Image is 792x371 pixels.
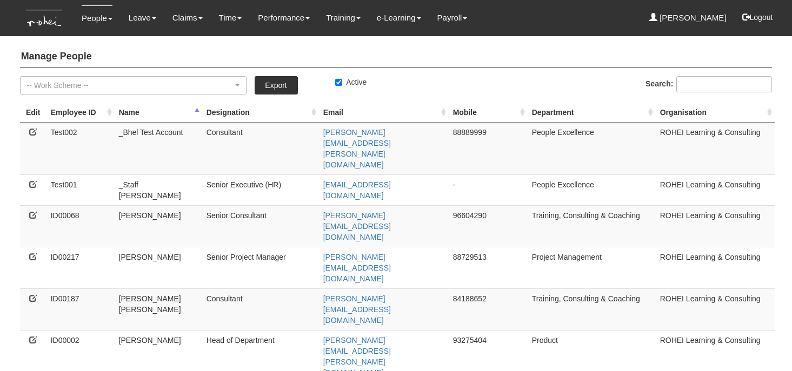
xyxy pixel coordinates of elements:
button: Logout [735,4,781,30]
td: Consultant [202,288,319,330]
a: [PERSON_NAME][EMAIL_ADDRESS][DOMAIN_NAME] [323,253,391,283]
td: Senior Executive (HR) [202,174,319,205]
td: Senior Consultant [202,205,319,247]
td: [PERSON_NAME] [115,205,202,247]
a: [PERSON_NAME] [649,5,727,30]
td: ROHEI Learning & Consulting [656,205,775,247]
th: Designation : activate to sort column ascending [202,103,319,123]
a: [PERSON_NAME][EMAIL_ADDRESS][DOMAIN_NAME] [323,211,391,241]
td: ROHEI Learning & Consulting [656,174,775,205]
td: ID00217 [46,247,115,288]
td: ROHEI Learning & Consulting [656,122,775,174]
td: [PERSON_NAME] [PERSON_NAME] [115,288,202,330]
th: Mobile : activate to sort column ascending [449,103,528,123]
label: Active [335,77,367,87]
td: Test002 [46,122,115,174]
td: 88729513 [449,247,528,288]
td: [PERSON_NAME] [115,247,202,288]
td: 88889999 [449,122,528,174]
th: Employee ID: activate to sort column ascending [46,103,115,123]
a: Training [326,5,361,30]
label: Search: [645,76,772,92]
td: Test001 [46,174,115,205]
td: ID00068 [46,205,115,247]
a: Performance [258,5,310,30]
a: Time [219,5,242,30]
td: People Excellence [528,122,656,174]
h4: Manage People [20,46,773,68]
td: ID00187 [46,288,115,330]
td: ROHEI Learning & Consulting [656,247,775,288]
a: [EMAIL_ADDRESS][DOMAIN_NAME] [323,180,391,200]
a: [PERSON_NAME][EMAIL_ADDRESS][PERSON_NAME][DOMAIN_NAME] [323,128,391,169]
a: Export [255,76,298,95]
div: -- Work Scheme -- [27,80,233,91]
th: Name : activate to sort column descending [115,103,202,123]
td: 84188652 [449,288,528,330]
td: Senior Project Manager [202,247,319,288]
td: Training, Consulting & Coaching [528,288,656,330]
th: Edit [20,103,46,123]
th: Department : activate to sort column ascending [528,103,656,123]
a: [PERSON_NAME][EMAIL_ADDRESS][DOMAIN_NAME] [323,294,391,325]
td: _Staff [PERSON_NAME] [115,174,202,205]
button: -- Work Scheme -- [20,76,247,95]
td: ROHEI Learning & Consulting [656,288,775,330]
td: Training, Consulting & Coaching [528,205,656,247]
input: Search: [676,76,772,92]
a: e-Learning [377,5,421,30]
td: - [449,174,528,205]
a: People [82,5,112,31]
td: 96604290 [449,205,528,247]
th: Organisation : activate to sort column ascending [656,103,775,123]
td: _Bhel Test Account [115,122,202,174]
a: Claims [172,5,203,30]
input: Active [335,79,342,86]
td: People Excellence [528,174,656,205]
th: Email : activate to sort column ascending [319,103,449,123]
td: Consultant [202,122,319,174]
a: Payroll [437,5,468,30]
a: Leave [129,5,156,30]
td: Project Management [528,247,656,288]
